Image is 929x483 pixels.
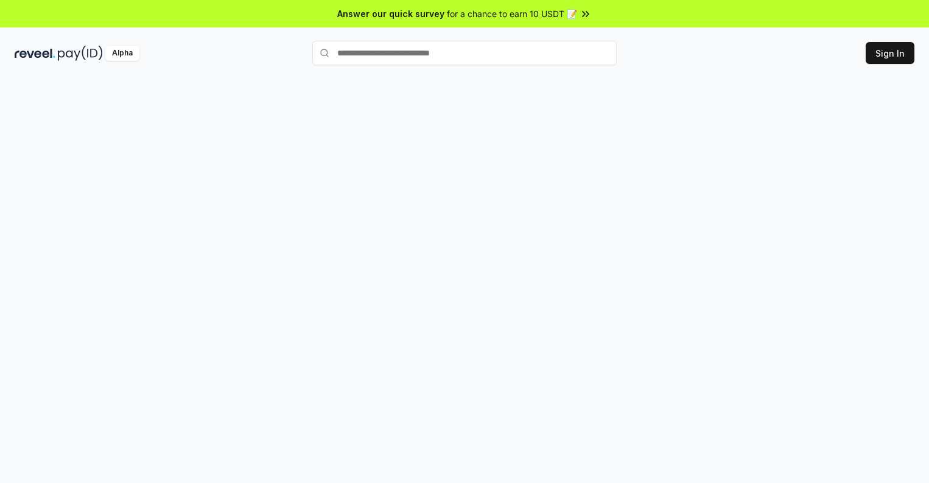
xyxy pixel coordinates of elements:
[447,7,577,20] span: for a chance to earn 10 USDT 📝
[15,46,55,61] img: reveel_dark
[337,7,444,20] span: Answer our quick survey
[58,46,103,61] img: pay_id
[105,46,139,61] div: Alpha
[866,42,914,64] button: Sign In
